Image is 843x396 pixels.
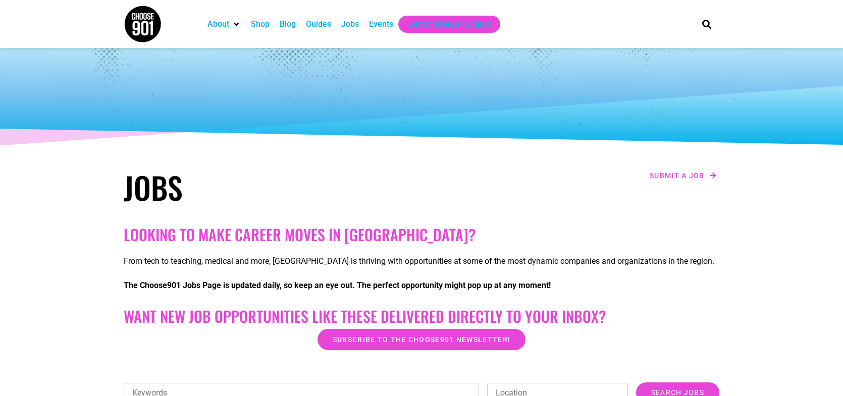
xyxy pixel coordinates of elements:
[251,18,270,30] a: Shop
[647,169,719,182] a: Submit a job
[280,18,296,30] a: Blog
[124,280,551,290] strong: The Choose901 Jobs Page is updated daily, so keep an eye out. The perfect opportunity might pop u...
[202,16,685,33] nav: Main nav
[306,18,331,30] a: Guides
[341,18,359,30] a: Jobs
[202,16,246,33] div: About
[124,225,719,244] h2: Looking to make career moves in [GEOGRAPHIC_DATA]?
[318,329,525,350] a: Subscribe to the Choose901 newsletter!
[699,16,715,32] div: Search
[124,307,719,325] h2: Want New Job Opportunities like these Delivered Directly to your Inbox?
[124,255,719,267] p: From tech to teaching, medical and more, [GEOGRAPHIC_DATA] is thriving with opportunities at some...
[333,336,510,343] span: Subscribe to the Choose901 newsletter!
[408,18,490,30] a: Get Choose901 Emails
[207,18,229,30] a: About
[650,172,705,179] span: Submit a job
[124,169,416,205] h1: Jobs
[369,18,393,30] a: Events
